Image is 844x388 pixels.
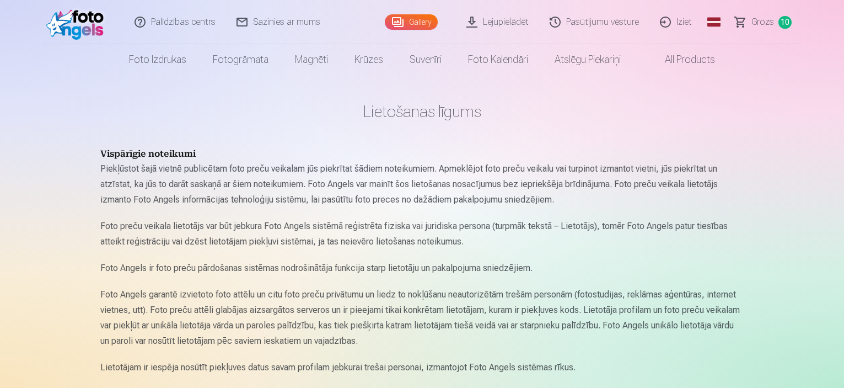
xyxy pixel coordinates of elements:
a: Magnēti [282,44,341,75]
a: Gallery [385,14,438,30]
span: Grozs [751,15,774,29]
a: Atslēgu piekariņi [541,44,634,75]
p: Piekļūstot šajā vietnē publicētam foto preču veikalam jūs piekrītat šādiem noteikumiem. Apmeklējo... [100,161,744,208]
p: Foto Angels ir foto preču pārdošanas sistēmas nodrošinātāja funkcija starp lietotāju un pakalpoju... [100,261,744,276]
a: All products [634,44,728,75]
p: Lietotājam ir iespēja nosūtīt piekļuves datus savam profilam jebkurai trešai personai, izmantojot... [100,360,744,375]
p: Foto preču veikala lietotājs var būt jebkura Foto Angels sistēmā reģistrēta fiziska vai juridiska... [100,219,744,249]
a: Suvenīri [396,44,455,75]
a: Krūzes [341,44,396,75]
p: Foto Angels garantē izvietoto foto attēlu un citu foto preču privātumu un liedz to nokļūšanu neau... [100,287,744,349]
img: /fa1 [46,4,110,40]
a: Fotogrāmata [200,44,282,75]
h4: Vispārīgie noteikumi [100,148,744,161]
h1: Lietošanas līgums [100,102,744,121]
a: Foto kalendāri [455,44,541,75]
span: 10 [778,16,792,29]
a: Foto izdrukas [116,44,200,75]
